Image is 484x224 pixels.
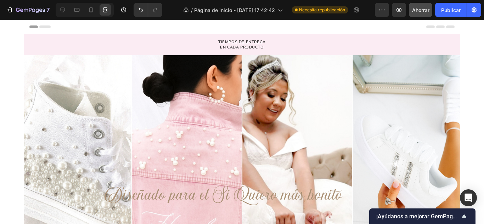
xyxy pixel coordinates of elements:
div: Deshacer/Rehacer [134,3,162,17]
div: Abrir Intercom Messenger [460,189,477,206]
font: / [191,7,193,13]
font: Página de inicio - [DATE] 17:42:42 [194,7,275,13]
button: 7 [3,3,53,17]
font: Publicar [441,7,461,13]
h2: Diseñado para el Si Quiero más bonito [74,165,372,188]
p: TIEMPOS DE ENTREGA EN CADA PRODUCTO [216,19,268,30]
button: Ahorrar [409,3,432,17]
button: Publicar [435,3,467,17]
font: 7 [46,6,50,13]
button: Mostrar encuesta - ¡Ayúdanos a mejorar GemPages! [376,212,468,220]
font: Necesita republicación [299,7,345,12]
font: ¡Ayúdanos a mejorar GemPages! [376,213,460,220]
font: Ahorrar [412,7,429,13]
